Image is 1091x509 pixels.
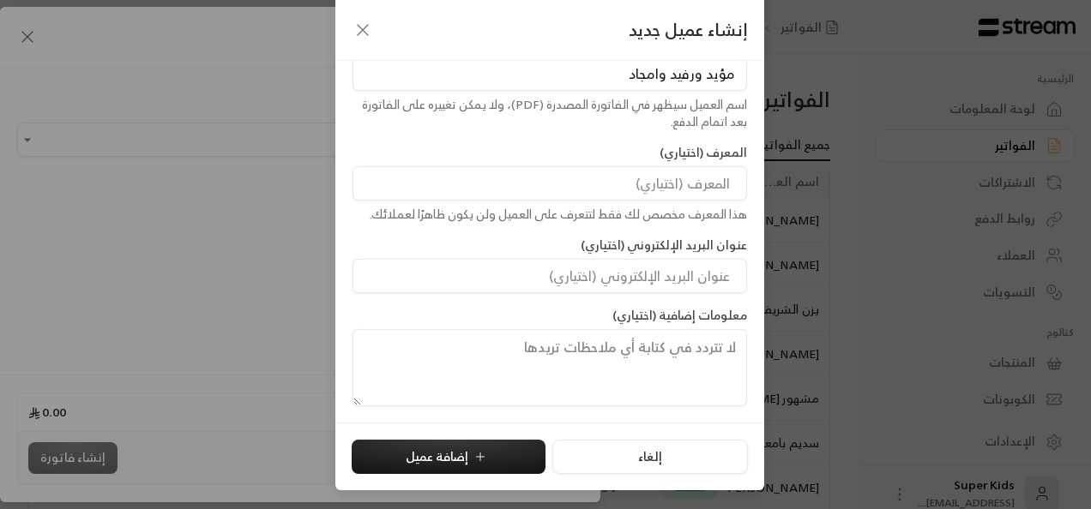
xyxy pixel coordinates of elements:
button: إضافة عميل [352,440,545,474]
input: اسم العميل [353,57,747,91]
span: إنشاء عميل جديد [629,17,747,43]
div: هذا المعرف مخصص لك فقط لتتعرف على العميل ولن يكون ظاهرًا لعملائك. [353,206,747,223]
div: اسم العميل سيظهر في الفاتورة المصدرة (PDF)، ولا يمكن تغييره على الفاتورة بعد اتمام الدفع. [353,96,747,130]
input: المعرف (اختياري) [353,166,747,201]
label: عنوان البريد الإلكتروني (اختياري) [581,237,747,254]
label: معلومات إضافية (اختياري) [612,307,747,324]
label: المعرف (اختياري) [660,144,747,161]
input: عنوان البريد الإلكتروني (اختياري) [353,259,747,293]
button: إلغاء [552,440,747,474]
